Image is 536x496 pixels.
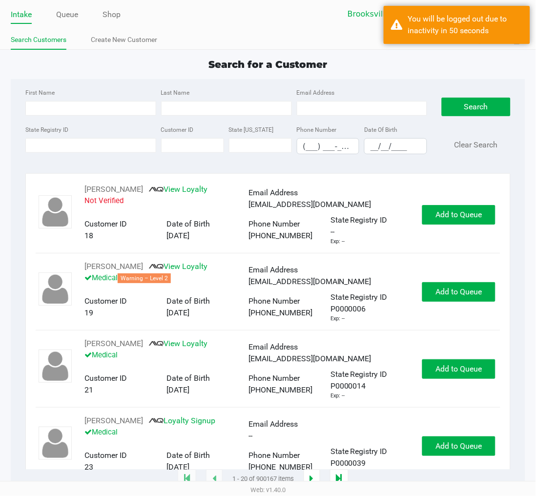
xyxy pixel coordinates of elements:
span: Email Address [248,265,298,274]
button: See customer info [84,184,143,195]
a: Search Customers [11,34,66,46]
button: See customer info [84,338,143,350]
a: View Loyalty [149,185,207,194]
span: 23 [84,462,93,472]
span: Date of Birth [166,451,210,460]
span: Date of Birth [166,219,210,228]
span: P0000014 [330,380,366,392]
button: Select [449,5,463,23]
label: Date Of Birth [364,125,397,134]
p: Medical [84,350,248,361]
button: See customer info [84,415,143,427]
span: 21 [84,385,93,394]
app-submit-button: Previous [206,470,223,489]
span: -- [330,226,334,238]
span: Customer ID [84,219,127,228]
span: Email Address [248,419,298,429]
button: Search [442,98,511,116]
span: [PHONE_NUMBER] [248,462,312,472]
span: [PHONE_NUMBER] [248,308,312,317]
span: [DATE] [166,385,189,394]
span: [EMAIL_ADDRESS][DOMAIN_NAME] [248,200,371,209]
div: Exp: -- [330,469,345,477]
button: See customer info [84,261,143,272]
a: Loyalty Signup [149,416,215,425]
span: [DATE] [166,308,189,317]
div: Exp: -- [330,315,345,323]
span: Customer ID [84,296,127,306]
span: Customer ID [84,373,127,383]
span: State Registry ID [330,292,388,302]
span: Phone Number [248,296,300,306]
label: Phone Number [297,125,337,134]
p: Not Verified [84,195,248,207]
label: Email Address [297,88,335,97]
span: Phone Number [248,219,300,228]
span: [DATE] [166,462,189,472]
app-submit-button: Move to first page [178,470,196,489]
span: Date of Birth [166,373,210,383]
span: Add to Queue [436,287,482,296]
span: Warning – Level 2 [118,273,171,283]
label: Customer ID [161,125,194,134]
app-submit-button: Move to last page [330,470,349,489]
a: Intake [11,8,32,21]
span: [EMAIL_ADDRESS][DOMAIN_NAME] [248,277,371,286]
span: P0000006 [330,303,366,315]
span: [PHONE_NUMBER] [248,231,312,240]
a: Queue [56,8,78,21]
a: View Loyalty [149,339,207,348]
p: Medical [84,272,248,284]
span: State Registry ID [330,370,388,379]
kendo-maskedtextbox: Format: (999) 999-9999 [297,138,360,154]
div: Exp: -- [330,392,345,400]
span: [DATE] [166,231,189,240]
span: State Registry ID [330,447,388,456]
span: P0000039 [330,457,366,469]
span: Add to Queue [436,364,482,373]
button: Add to Queue [422,359,495,379]
span: -- [248,431,252,440]
label: First Name [25,88,55,97]
p: Medical [84,427,248,438]
span: 19 [84,308,93,317]
label: State Registry ID [25,125,68,134]
span: Date of Birth [166,296,210,306]
input: Format: MM/DD/YYYY [365,139,427,154]
span: Search for a Customer [209,59,328,70]
input: Format: (999) 999-9999 [297,139,359,154]
button: Clear Search [454,139,498,151]
span: [EMAIL_ADDRESS][DOMAIN_NAME] [248,354,371,363]
span: State Registry ID [330,215,388,225]
span: Add to Queue [436,441,482,451]
span: Customer ID [84,451,127,460]
span: 18 [84,231,93,240]
a: View Loyalty [149,262,207,271]
span: [PHONE_NUMBER] [248,385,312,394]
app-submit-button: Next [304,470,320,489]
label: State [US_STATE] [229,125,274,134]
div: Exp: -- [330,238,345,246]
span: Add to Queue [436,210,482,219]
button: Add to Queue [422,436,495,456]
button: Add to Queue [422,205,495,225]
a: Create New Customer [91,34,157,46]
span: 1 - 20 of 900167 items [232,475,294,484]
span: Phone Number [248,373,300,383]
span: Email Address [248,342,298,351]
button: Add to Queue [422,282,495,302]
label: Last Name [161,88,190,97]
kendo-maskedtextbox: Format: MM/DD/YYYY [364,138,427,154]
div: You will be logged out due to inactivity in 50 seconds [408,13,523,37]
a: Shop [103,8,121,21]
span: Phone Number [248,451,300,460]
span: Email Address [248,188,298,197]
span: Web: v1.40.0 [250,487,286,494]
span: Brooksville WC [348,8,443,20]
